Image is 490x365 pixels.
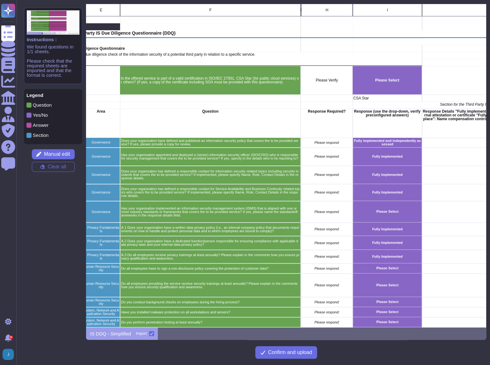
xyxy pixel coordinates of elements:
[27,10,79,35] img: instruction
[27,37,79,42] p: Instructions :
[86,4,486,327] div: grid
[48,164,66,169] span: Clear all
[33,113,48,117] p: Yes/No
[44,152,70,157] span: Manual edit
[27,44,79,77] p: We found questions in 1/1 sheets. Please check that the required sheets are imported and that the...
[268,350,312,355] span: Confirm and upload
[33,123,49,127] p: Answer
[26,93,80,98] p: Legend
[32,149,75,159] button: Manual edit
[1,347,18,361] button: user
[136,332,147,335] div: Import
[32,162,75,172] button: Clear all
[33,133,49,138] p: Section
[90,331,131,336] p: IS DDQ - Simplified
[3,349,14,360] img: user
[33,103,52,107] p: Question
[9,335,13,339] div: 9+
[255,346,317,359] button: Confirm and upload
